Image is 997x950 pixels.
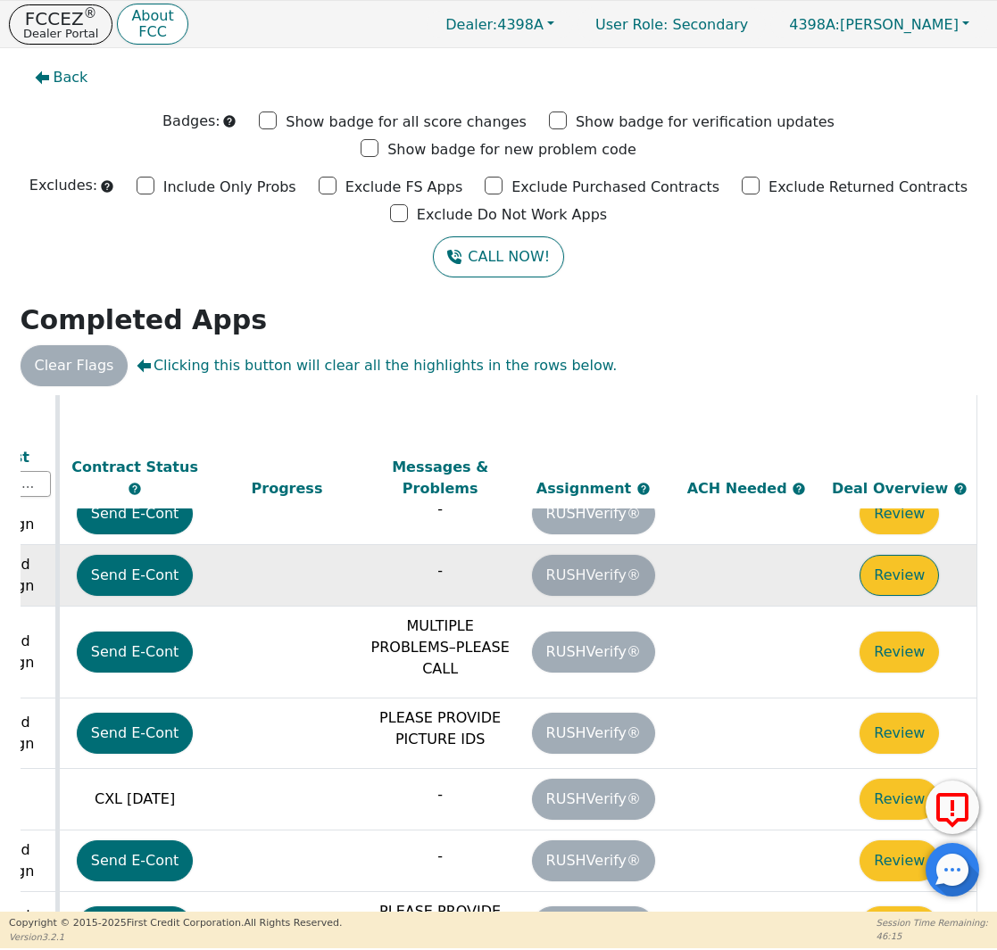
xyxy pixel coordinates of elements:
button: Send E-Cont [77,713,194,754]
button: Send E-Cont [77,555,194,596]
span: Clicking this button will clear all the highlights in the rows below. [137,355,617,376]
p: Excludes: [29,175,97,196]
p: Copyright © 2015- 2025 First Credit Corporation. [9,916,342,931]
span: Contract Status [71,458,198,475]
span: [PERSON_NAME] [789,16,959,33]
button: Review [860,555,939,596]
p: Show badge for verification updates [576,112,835,133]
strong: Completed Apps [21,304,268,335]
p: About [131,9,173,23]
p: - [368,499,512,520]
button: Dealer:4398A [427,11,573,38]
button: CALL NOW! [433,236,564,277]
p: Exclude Returned Contracts [769,177,968,198]
a: User Role: Secondary [577,7,766,42]
button: Send E-Cont [77,840,194,881]
p: Include Only Probs [163,177,296,198]
p: Show badge for all score changes [286,112,527,133]
button: Review [860,493,939,534]
td: CXL [DATE] [57,768,211,830]
span: ACH Needed [687,479,793,496]
button: Review [860,713,939,754]
span: 4398A: [789,16,840,33]
p: Exclude Do Not Work Apps [417,204,607,226]
p: - [368,560,512,582]
span: Deal Overview [832,479,968,496]
p: Session Time Remaining: [877,916,988,929]
button: 4398A:[PERSON_NAME] [770,11,988,38]
button: FCCEZ®Dealer Portal [9,4,112,45]
button: Send E-Cont [77,493,194,534]
div: Progress [215,477,360,499]
span: All Rights Reserved. [244,917,342,929]
span: Dealer: [445,16,497,33]
div: Messages & Problems [368,456,512,499]
p: PLEASE PROVIDE PICTURE IDS [368,707,512,750]
button: Review [860,840,939,881]
p: 46:15 [877,929,988,943]
button: Review [860,632,939,673]
sup: ® [84,5,97,21]
button: AboutFCC [117,4,187,45]
span: User Role : [595,16,668,33]
p: Show badge for new problem code [387,139,636,161]
p: Secondary [577,7,766,42]
p: - [368,846,512,867]
span: Back [54,67,88,88]
p: Exclude FS Apps [345,177,463,198]
button: Review [860,906,939,947]
button: Report Error to FCC [926,781,979,834]
p: FCCEZ [23,10,98,28]
p: Dealer Portal [23,28,98,39]
p: - [368,784,512,805]
p: Version 3.2.1 [9,930,342,944]
p: Badges: [162,111,220,132]
p: MULTIPLE PROBLEMS–PLEASE CALL [368,615,512,680]
button: Send E-Cont [77,632,194,673]
button: Send E-Cont [77,906,194,947]
button: Back [21,57,103,98]
p: PLEASE PROVIDE PICTURE IDS [368,901,512,944]
button: Review [860,779,939,820]
span: Assignment [536,479,636,496]
span: 4398A [445,16,544,33]
p: FCC [131,25,173,39]
p: Exclude Purchased Contracts [511,177,719,198]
